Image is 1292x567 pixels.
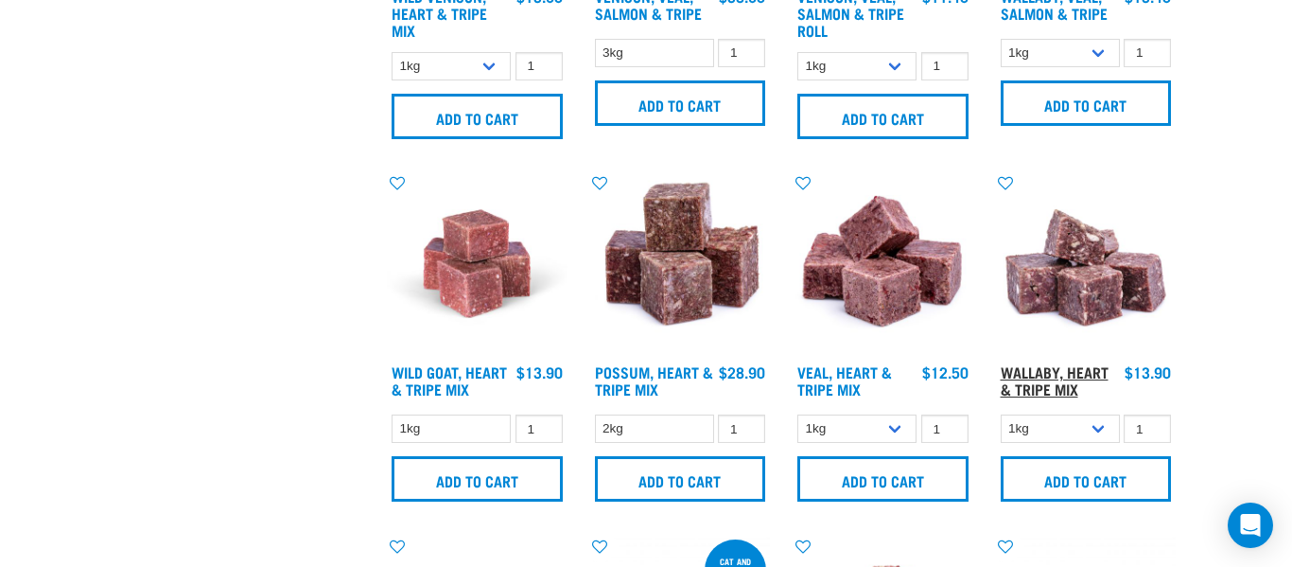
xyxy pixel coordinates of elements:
input: Add to cart [797,456,969,502]
input: Add to cart [595,80,766,126]
img: 1067 Possum Heart Tripe Mix 01 [590,173,771,354]
a: Wild Goat, Heart & Tripe Mix [392,367,507,393]
input: 1 [1124,39,1171,68]
a: Veal, Heart & Tripe Mix [797,367,892,393]
input: 1 [1124,415,1171,444]
input: 1 [921,415,969,444]
input: 1 [921,52,969,81]
img: 1174 Wallaby Heart Tripe Mix 01 [996,173,1177,354]
input: Add to cart [595,456,766,502]
a: Wallaby, Heart & Tripe Mix [1001,367,1109,393]
input: 1 [515,52,563,81]
input: 1 [718,415,765,444]
input: Add to cart [797,94,969,139]
a: Possum, Heart & Tripe Mix [595,367,713,393]
div: $12.50 [922,363,969,381]
div: $28.90 [719,363,765,381]
input: Add to cart [392,456,563,502]
input: Add to cart [392,94,563,139]
img: Goat Heart Tripe 8451 [387,173,567,354]
input: Add to cart [1001,80,1172,126]
input: 1 [718,39,765,68]
div: Open Intercom Messenger [1228,503,1273,548]
div: $13.90 [1125,363,1171,381]
input: Add to cart [1001,456,1172,502]
img: Cubes [793,173,973,354]
div: $13.90 [516,363,563,381]
input: 1 [515,415,563,444]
